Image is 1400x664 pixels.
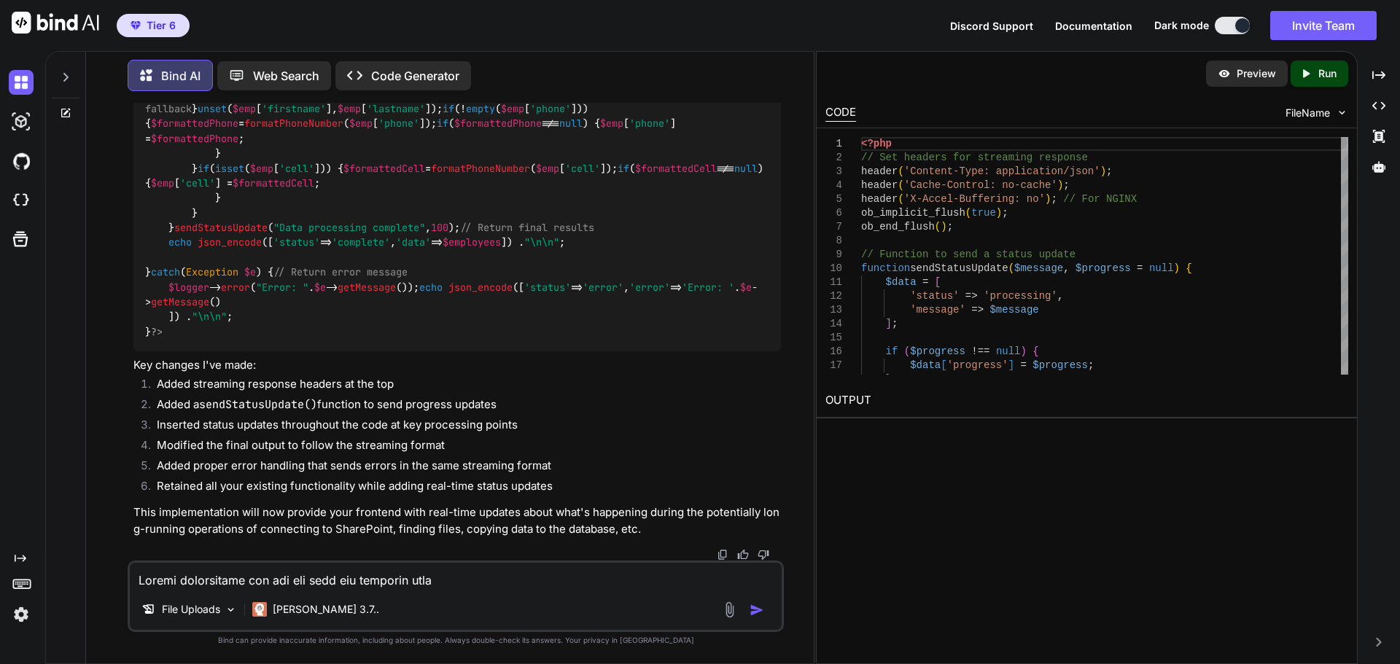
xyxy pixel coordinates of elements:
div: 11 [825,276,842,289]
div: 9 [825,248,842,262]
div: 15 [825,331,842,345]
span: "Error: " [256,281,308,294]
span: "Data processing complete" [273,221,425,234]
span: 'error' [629,281,670,294]
span: if [443,102,454,115]
span: formatPhoneNumber [431,162,530,175]
span: ) [1100,165,1105,177]
img: copy [717,549,728,561]
span: ob_end_flush [861,221,935,233]
button: Documentation [1055,18,1132,34]
button: premiumTier 6 [117,14,190,37]
li: Added proper error handling that sends errors in the same streaming format [145,458,781,478]
div: 13 [825,303,842,317]
span: Exception [186,266,238,279]
div: 8 [825,234,842,248]
span: [ [941,359,946,371]
img: premium [131,21,141,30]
span: $formattedCell [635,162,717,175]
div: 16 [825,345,842,359]
span: 'Content-Type: application/json' [903,165,1100,177]
span: 'X-Accel-Buffering: no' [903,193,1044,205]
span: echo [168,236,192,249]
span: $logger [168,281,209,294]
span: $data [885,276,916,288]
span: // Function to send a status update [861,249,1076,260]
span: // For NGINX [1063,193,1137,205]
img: settings [9,602,34,627]
p: Code Generator [371,67,459,85]
span: ; [1051,193,1057,205]
img: like [737,549,749,561]
span: formatPhoneNumber [244,117,343,130]
span: if [437,117,448,130]
p: Preview [1237,66,1276,81]
img: darkAi-studio [9,109,34,134]
span: catch [151,266,180,279]
div: 4 [825,179,842,192]
div: 3 [825,165,842,179]
p: Web Search [253,67,319,85]
span: <?php [861,138,892,149]
span: ; [946,221,952,233]
button: Invite Team [1270,11,1377,40]
span: = [1137,262,1143,274]
p: File Uploads [162,602,220,617]
span: if [618,162,629,175]
span: ; [1063,179,1069,191]
div: 2 [825,151,842,165]
span: empty [466,102,495,115]
span: header [861,165,898,177]
span: $emp [536,162,559,175]
span: isset [215,162,244,175]
span: $e [244,266,256,279]
li: Added a function to send progress updates [145,397,781,417]
span: 'cell' [279,162,314,175]
p: Bind can provide inaccurate information, including about people. Always double-check its answers.... [128,635,784,646]
span: ] [1008,359,1014,371]
span: $emp [250,162,273,175]
span: true [971,207,996,219]
div: 5 [825,192,842,206]
p: Bind AI [161,67,201,85]
img: cloudideIcon [9,188,34,213]
img: Pick Models [225,604,237,616]
span: } [885,373,891,385]
span: Tier 6 [147,18,176,33]
span: FileName [1286,106,1330,120]
img: githubDark [9,149,34,173]
img: Claude 3.7 Sonnet (Anthropic) [252,602,267,617]
div: 14 [825,317,842,331]
span: ( [898,193,903,205]
img: Bind AI [12,12,99,34]
img: preview [1218,67,1231,80]
span: sendStatusUpdate [174,221,268,234]
img: dislike [758,549,769,561]
span: "\n\n" [192,310,227,324]
span: ) [1173,262,1179,274]
span: $emp [349,117,373,130]
span: $emp [501,102,524,115]
span: 'Error: ' [682,281,734,294]
span: $emp [600,117,623,130]
span: 'Cache-Control: no-cache' [903,179,1057,191]
p: Run [1318,66,1337,81]
span: header [861,179,898,191]
img: chevron down [1336,106,1348,119]
span: getMessage [338,281,396,294]
span: 'firstname' [262,102,326,115]
span: = [922,276,928,288]
span: ( [934,221,940,233]
img: attachment [721,601,738,618]
div: 12 [825,289,842,303]
code: sendStatusUpdate() [199,397,317,412]
span: 100 [431,221,448,234]
span: $formattedPhone [151,132,238,145]
span: null [734,162,758,175]
span: $emp [233,102,256,115]
span: sendStatusUpdate [910,262,1008,274]
span: "\n\n" [524,236,559,249]
span: $formattedPhone [151,117,238,130]
span: ?> [151,325,163,338]
span: [ [934,276,940,288]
